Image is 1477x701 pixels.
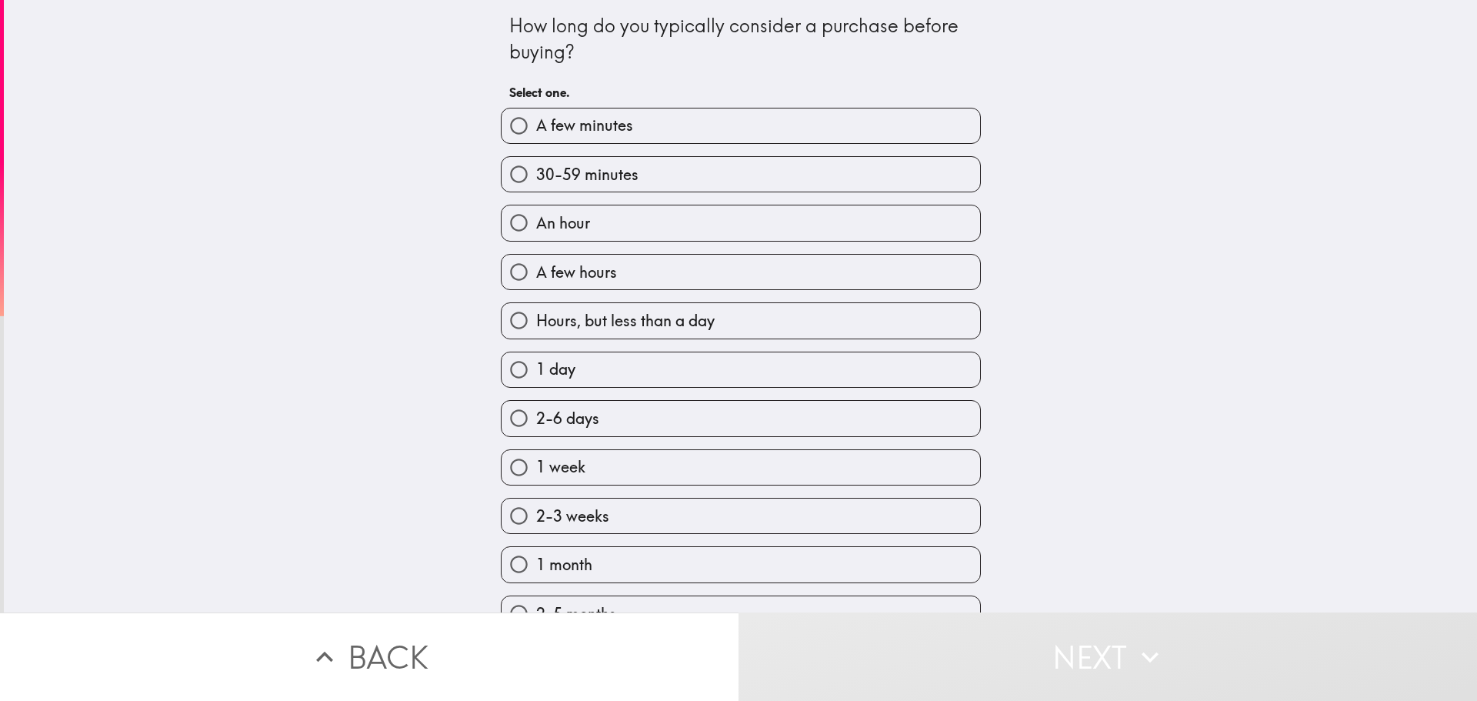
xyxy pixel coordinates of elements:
button: 2-5 months [502,596,980,631]
span: 2-6 days [536,408,599,429]
button: 2-3 weeks [502,499,980,533]
span: Hours, but less than a day [536,310,715,332]
span: 1 day [536,359,575,380]
h6: Select one. [509,84,972,101]
button: 1 week [502,450,980,485]
span: A few minutes [536,115,633,136]
button: Hours, but less than a day [502,303,980,338]
button: Next [738,613,1477,701]
span: 2-5 months [536,603,616,625]
button: A few hours [502,255,980,289]
button: 1 month [502,547,980,582]
span: 2-3 weeks [536,506,609,527]
button: 2-6 days [502,401,980,436]
span: 30-59 minutes [536,164,638,185]
span: A few hours [536,262,617,283]
span: An hour [536,212,590,234]
button: A few minutes [502,108,980,143]
span: 1 week [536,456,585,478]
button: 1 day [502,352,980,387]
button: An hour [502,205,980,240]
button: 30-59 minutes [502,157,980,192]
div: How long do you typically consider a purchase before buying? [509,13,972,65]
span: 1 month [536,554,592,576]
